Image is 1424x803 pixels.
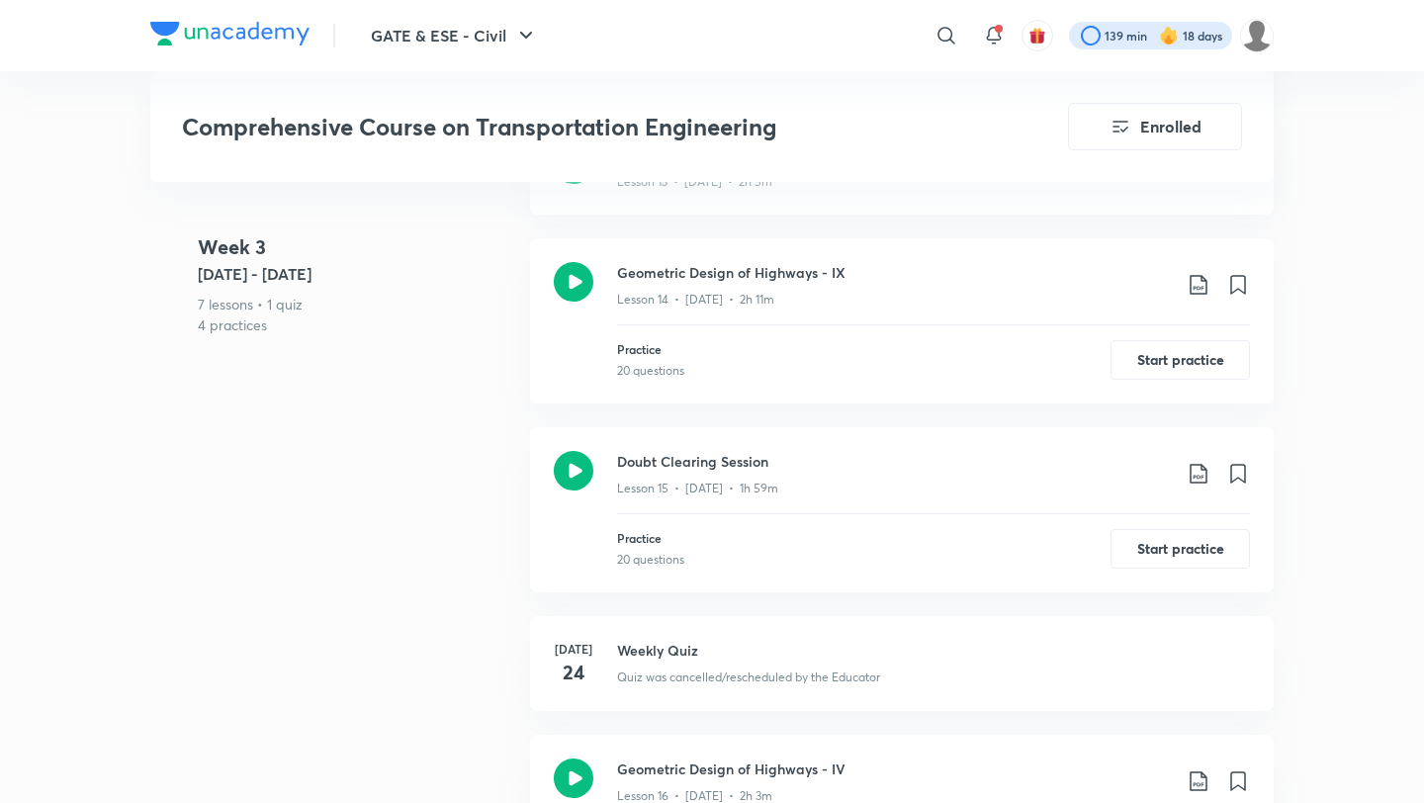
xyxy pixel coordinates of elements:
h3: Comprehensive Course on Transportation Engineering [182,113,956,141]
p: 4 practices [198,314,514,335]
h3: Weekly Quiz [617,640,1250,661]
h6: [DATE] [554,640,593,658]
p: Lesson 15 • [DATE] • 1h 59m [617,480,778,497]
button: GATE & ESE - Civil [359,16,550,55]
h3: Doubt Clearing Session [617,451,1171,472]
p: Practice [617,340,684,358]
h3: Geometric Design of Highways - IX [617,262,1171,283]
img: Rahul KD [1240,19,1274,52]
img: streak [1159,26,1179,45]
a: Geometric Design of Highways - IXLesson 14 • [DATE] • 2h 11mPractice20 questionsStart practice [530,238,1274,427]
img: Company Logo [150,22,310,45]
button: Start practice [1111,529,1250,569]
button: Enrolled [1068,103,1242,150]
h4: Week 3 [198,232,514,262]
p: Quiz was cancelled/rescheduled by the Educator [617,669,880,686]
a: Doubt Clearing SessionLesson 15 • [DATE] • 1h 59mPractice20 questionsStart practice [530,427,1274,616]
a: Company Logo [150,22,310,50]
h4: 24 [554,658,593,687]
img: avatar [1028,27,1046,45]
div: 20 questions [617,362,684,380]
p: 7 lessons • 1 quiz [198,294,514,314]
button: avatar [1022,20,1053,51]
button: Start practice [1111,340,1250,380]
h3: Geometric Design of Highways - IV [617,758,1171,779]
h5: [DATE] - [DATE] [198,262,514,286]
p: Practice [617,529,684,547]
p: Lesson 14 • [DATE] • 2h 11m [617,291,774,309]
a: [DATE]24Weekly QuizQuiz was cancelled/rescheduled by the Educator [530,616,1274,735]
div: 20 questions [617,551,684,569]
